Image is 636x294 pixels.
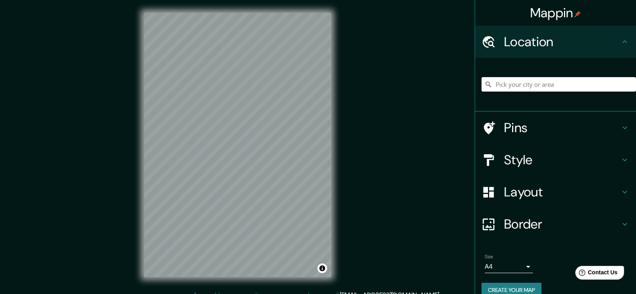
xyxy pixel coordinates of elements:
canvas: Map [144,13,331,277]
img: pin-icon.png [574,11,581,17]
label: Size [485,253,493,260]
iframe: Help widget launcher [564,263,627,285]
h4: Location [504,34,620,50]
div: Style [475,144,636,176]
div: Location [475,26,636,58]
h4: Border [504,216,620,232]
h4: Style [504,152,620,168]
button: Toggle attribution [317,263,327,273]
h4: Pins [504,120,620,136]
div: Layout [475,176,636,208]
h4: Layout [504,184,620,200]
div: Pins [475,112,636,144]
div: Border [475,208,636,240]
h4: Mappin [530,5,581,21]
div: A4 [485,260,533,273]
input: Pick your city or area [482,77,636,92]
